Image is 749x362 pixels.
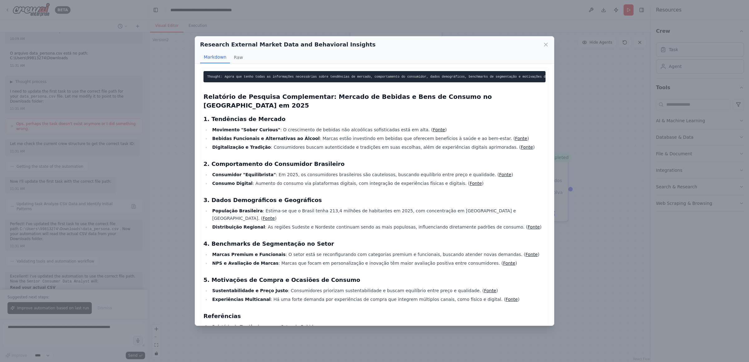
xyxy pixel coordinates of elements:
a: Fonte [433,127,445,132]
button: Markdown [200,51,230,63]
h3: 3. Dados Demográficos e Geográficos [203,196,546,205]
li: : Consumidores priorizam sustentabilidade e buscam equilíbrio entre preço e qualidade. ( ) [210,287,546,294]
code: Thought: Agora que tenho todas as informações necessárias sobre tendências de mercado, comportame... [207,75,678,79]
a: Fonte [521,145,533,150]
h3: 4. Benchmarks de Segmentação no Setor [203,239,546,248]
a: Fonte [470,181,482,186]
h3: 1. Tendências de Mercado [203,115,546,123]
strong: Consumo Digital [212,181,252,186]
a: Fonte [506,297,518,302]
li: : O setor está se reconfigurando com categorias premium e funcionais, buscando atender novas dema... [210,251,546,258]
button: Raw [230,51,247,63]
a: Fonte [499,172,511,177]
h2: Relatório de Pesquisa Complementar: Mercado de Bebidas e Bens de Consumo no [GEOGRAPHIC_DATA] em ... [203,92,546,110]
li: : O crescimento de bebidas não alcoólicas sofisticadas está em alta. ( ) [210,126,546,133]
li: : Estima-se que o Brasil tenha 213,4 milhões de habitantes em 2025, com concentração em [GEOGRAPH... [210,207,546,222]
a: Fonte [484,288,496,293]
strong: Distribuição Regional [212,224,265,229]
strong: Bebidas Funcionais e Alternativas ao Álcool [212,136,320,141]
a: Relatório de Tendências para o Setor de Bebidas [212,324,318,329]
strong: Sustentabilidade e Preço Justo [212,288,288,293]
li: : Há uma forte demanda por experiências de compra que integrem múltiplos canais, como físico e di... [210,296,546,303]
li: : Consumidores buscam autenticidade e tradições em suas escolhas, além de experiências digitais a... [210,143,546,151]
a: Fonte [263,216,275,221]
strong: Marcas Premium e Funcionais [212,252,286,257]
li: : Marcas estão investindo em bebidas que oferecem benefícios à saúde e ao bem-estar. ( ) [210,135,546,142]
strong: População Brasileira [212,208,263,213]
a: Fonte [515,136,527,141]
li: : Em 2025, os consumidores brasileiros são cautelosos, buscando equilíbrio entre preço e qualidad... [210,171,546,178]
a: Fonte [526,252,538,257]
strong: Consumidor "Equilibrista" [212,172,276,177]
strong: Experiências Multicanal [212,297,271,302]
h2: Research External Market Data and Behavioral Insights [200,40,376,49]
li: : As regiões Sudeste e Nordeste continuam sendo as mais populosas, influenciando diretamente padr... [210,223,546,231]
a: Fonte [528,224,540,229]
h3: 2. Comportamento do Consumidor Brasileiro [203,160,546,168]
li: : Marcas que focam em personalização e inovação têm maior avaliação positiva entre consumidores. ( ) [210,259,546,267]
strong: Digitalização e Tradição [212,145,271,150]
h3: 5. Motivações de Compra e Ocasiões de Consumo [203,276,546,284]
h3: Referências [203,312,546,321]
strong: NPS e Avaliação de Marcas [212,261,278,266]
a: Fonte [503,261,515,266]
li: : Aumento do consumo via plataformas digitais, com integração de experiências físicas e digitais.... [210,180,546,187]
strong: Movimento "Sober Curious" [212,127,280,132]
